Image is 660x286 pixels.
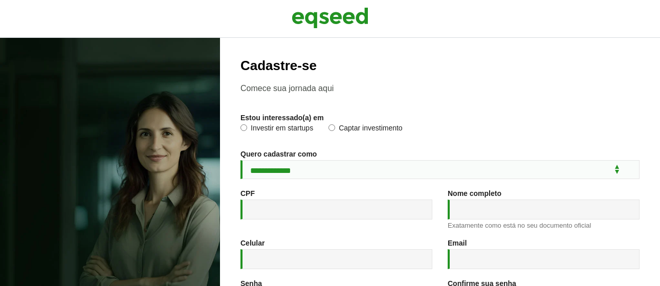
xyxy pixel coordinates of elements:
[292,5,368,31] img: EqSeed Logo
[328,124,335,131] input: Captar investimento
[240,239,265,247] label: Celular
[240,190,255,197] label: CPF
[240,114,324,121] label: Estou interessado(a) em
[240,58,640,73] h2: Cadastre-se
[240,83,640,93] p: Comece sua jornada aqui
[240,124,247,131] input: Investir em startups
[448,190,501,197] label: Nome completo
[240,124,313,135] label: Investir em startups
[328,124,403,135] label: Captar investimento
[448,222,640,229] div: Exatamente como está no seu documento oficial
[240,150,317,158] label: Quero cadastrar como
[448,239,467,247] label: Email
